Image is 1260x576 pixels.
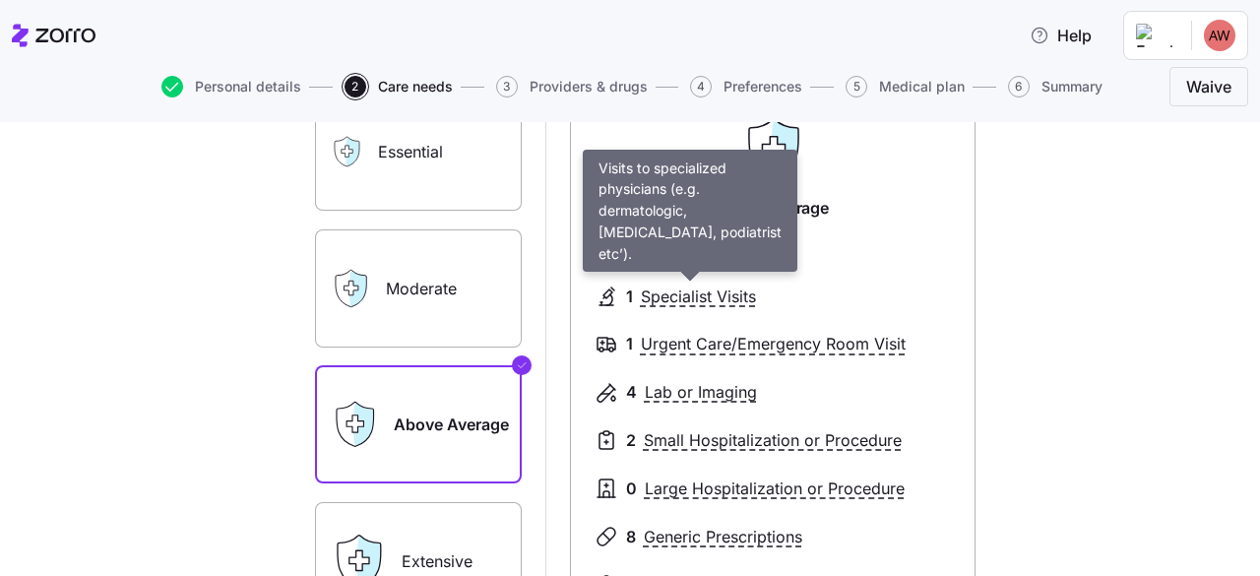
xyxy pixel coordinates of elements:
span: 3 [626,236,636,261]
span: 8 [626,525,636,549]
button: 6Summary [1008,76,1102,97]
span: 4 [690,76,712,97]
span: Help [1030,24,1092,47]
span: Providers & drugs [530,80,648,94]
span: 5 [846,76,867,97]
span: 3 [496,76,518,97]
button: 2Care needs [345,76,453,97]
button: 5Medical plan [846,76,965,97]
label: Essential [315,93,522,211]
span: Urgent Care/Emergency Room Visit [641,332,906,356]
a: Personal details [157,76,301,97]
span: 4 [626,380,637,405]
span: 2 [345,76,366,97]
button: Personal details [161,76,301,97]
span: 1 [626,285,633,309]
span: Generic Prescriptions [644,525,802,549]
span: 2 [626,428,636,453]
span: Above Average [718,196,829,221]
button: 4Preferences [690,76,802,97]
button: 3Providers & drugs [496,76,648,97]
span: PCP Visits [644,236,720,261]
img: becb8d93307ff6558feecab3c69d9480 [1204,20,1235,51]
a: 2Care needs [341,76,453,97]
span: 0 [626,477,637,501]
label: Moderate [315,229,522,348]
span: 6 [1008,76,1030,97]
span: Summary [1041,80,1102,94]
img: Employer logo [1136,24,1175,47]
span: Waive [1186,75,1231,98]
button: Help [1014,16,1107,55]
span: Large Hospitalization or Procedure [645,477,905,501]
svg: Checkmark [516,353,528,377]
span: Small Hospitalization or Procedure [644,428,902,453]
span: Lab or Imaging [645,380,757,405]
span: Specialist Visits [641,285,756,309]
span: Care needs [378,80,453,94]
span: 1 [626,332,633,356]
span: Personal details [195,80,301,94]
button: Waive [1169,67,1248,106]
label: Above Average [315,365,522,483]
span: Preferences [724,80,802,94]
span: Medical plan [879,80,965,94]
